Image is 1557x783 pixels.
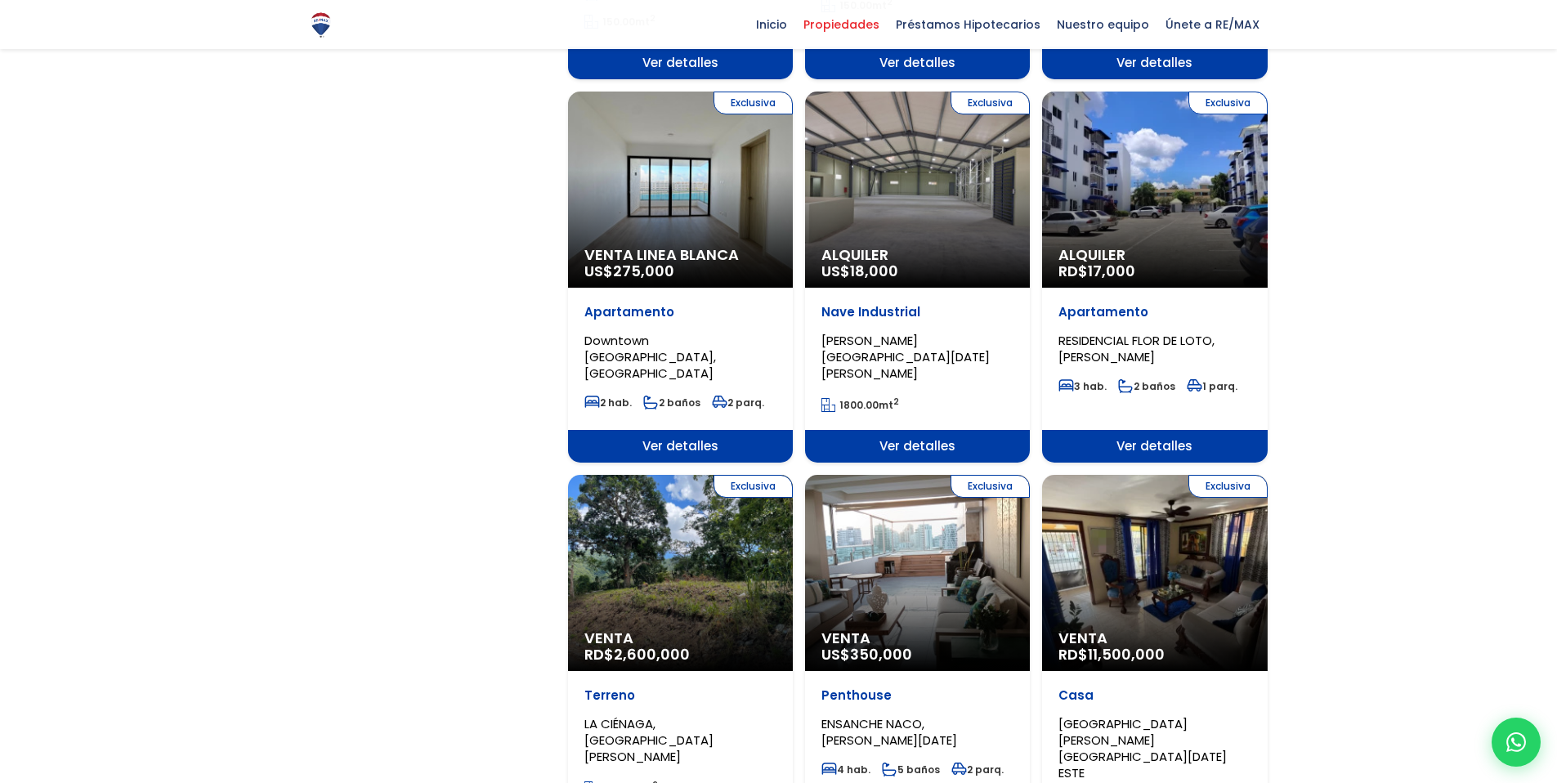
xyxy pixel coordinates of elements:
span: 2 parq. [712,396,764,409]
span: [GEOGRAPHIC_DATA][PERSON_NAME][GEOGRAPHIC_DATA][DATE] ESTE [1058,715,1227,781]
span: Ver detalles [568,430,793,463]
p: Terreno [584,687,776,704]
a: Exclusiva Alquiler US$18,000 Nave Industrial [PERSON_NAME][GEOGRAPHIC_DATA][DATE][PERSON_NAME] 18... [805,92,1030,463]
span: Alquiler [821,247,1013,263]
p: Penthouse [821,687,1013,704]
span: Venta [821,630,1013,647]
span: Exclusiva [1188,475,1268,498]
span: 2 baños [643,396,700,409]
span: LA CIÉNAGA, [GEOGRAPHIC_DATA][PERSON_NAME] [584,715,714,765]
span: 2 hab. [584,396,632,409]
span: Venta [584,630,776,647]
span: ENSANCHE NACO, [PERSON_NAME][DATE] [821,715,957,749]
span: 2 baños [1118,379,1175,393]
span: US$ [821,261,898,281]
span: 2 parq. [951,763,1004,776]
span: Ver detalles [1042,430,1267,463]
p: Casa [1058,687,1251,704]
span: 1800.00 [839,398,879,412]
p: Apartamento [1058,304,1251,320]
span: [PERSON_NAME][GEOGRAPHIC_DATA][DATE][PERSON_NAME] [821,332,990,382]
span: US$ [821,644,912,664]
span: Propiedades [795,12,888,37]
span: Exclusiva [951,475,1030,498]
span: Ver detalles [805,47,1030,79]
sup: 2 [893,396,899,408]
span: Downtown [GEOGRAPHIC_DATA], [GEOGRAPHIC_DATA] [584,332,716,382]
span: 5 baños [882,763,940,776]
p: Nave Industrial [821,304,1013,320]
span: Alquiler [1058,247,1251,263]
span: 1 parq. [1187,379,1237,393]
span: Venta [1058,630,1251,647]
a: Exclusiva Alquiler RD$17,000 Apartamento RESIDENCIAL FLOR DE LOTO, [PERSON_NAME] 3 hab. 2 baños 1... [1042,92,1267,463]
img: Logo de REMAX [306,11,335,39]
span: Inicio [748,12,795,37]
span: RD$ [1058,644,1165,664]
a: Exclusiva Venta Linea Blanca US$275,000 Apartamento Downtown [GEOGRAPHIC_DATA], [GEOGRAPHIC_DATA]... [568,92,793,463]
span: RD$ [584,644,690,664]
span: 2,600,000 [614,644,690,664]
span: 350,000 [850,644,912,664]
span: 3 hab. [1058,379,1107,393]
span: RD$ [1058,261,1135,281]
p: Apartamento [584,304,776,320]
span: US$ [584,261,674,281]
span: 18,000 [850,261,898,281]
span: Exclusiva [714,475,793,498]
span: Exclusiva [951,92,1030,114]
span: 4 hab. [821,763,870,776]
span: 17,000 [1088,261,1135,281]
span: Exclusiva [1188,92,1268,114]
span: Únete a RE/MAX [1157,12,1268,37]
span: Venta Linea Blanca [584,247,776,263]
span: 275,000 [613,261,674,281]
span: Exclusiva [714,92,793,114]
span: mt [821,398,899,412]
span: Ver detalles [568,47,793,79]
span: Nuestro equipo [1049,12,1157,37]
span: Ver detalles [1042,47,1267,79]
span: RESIDENCIAL FLOR DE LOTO, [PERSON_NAME] [1058,332,1215,365]
span: Ver detalles [805,430,1030,463]
span: Préstamos Hipotecarios [888,12,1049,37]
span: 11,500,000 [1088,644,1165,664]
